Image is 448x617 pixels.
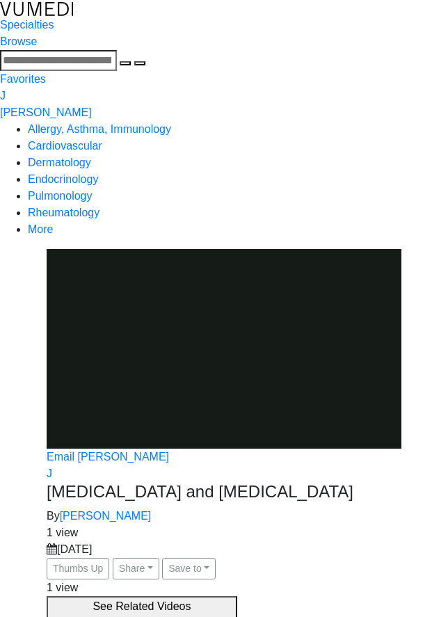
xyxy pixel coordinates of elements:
span: 1 view [47,582,78,593]
a: J [47,467,52,479]
a: Rheumatology [28,207,99,218]
div: [DATE] [47,541,401,558]
a: Dermatology [28,157,91,168]
p: See Related Videos [52,598,232,615]
button: Share [113,558,159,579]
h4: [MEDICAL_DATA] and [MEDICAL_DATA] [47,482,401,502]
a: Allergy, Asthma, Immunology [28,123,171,135]
a: Thumbs Up [47,558,109,579]
a: Email [PERSON_NAME] [47,451,169,463]
video-js: Video Player [47,249,401,449]
div: By [47,508,401,524]
a: Cardiovascular [28,140,102,152]
button: Save to [162,558,216,579]
span: 1 view [47,527,78,538]
a: Endocrinology [28,173,98,185]
a: Pulmonology [28,190,93,202]
a: [PERSON_NAME] [60,510,152,522]
a: More [28,223,53,235]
